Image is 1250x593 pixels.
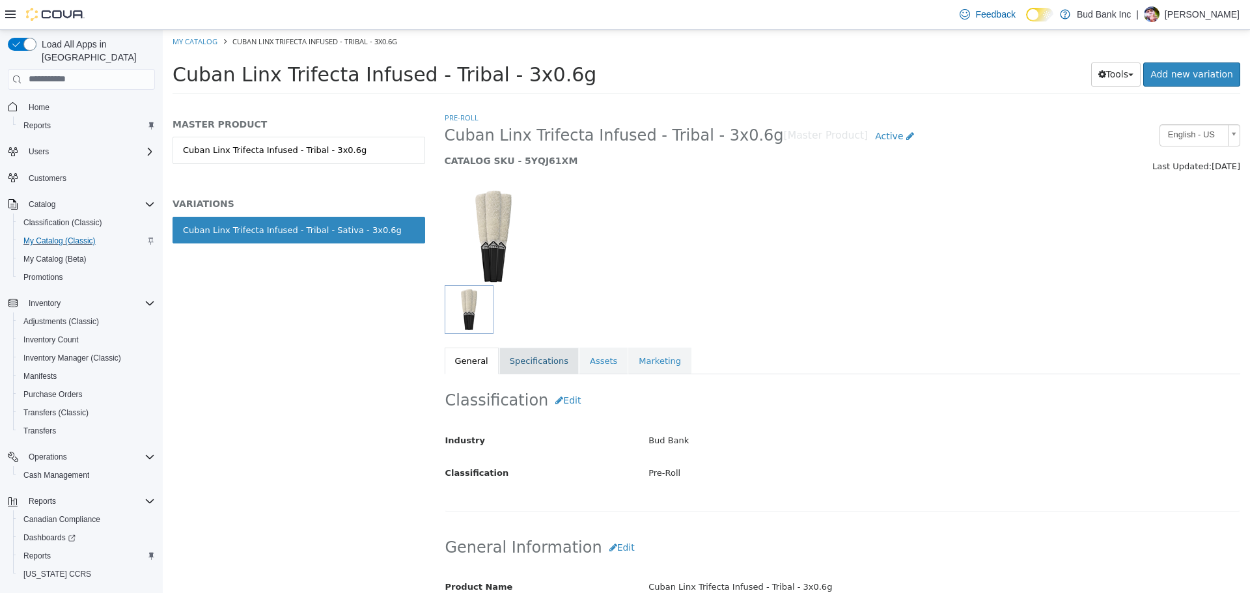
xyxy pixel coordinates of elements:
a: General [282,318,336,345]
span: Cuban Linx Trifecta Infused - Tribal - 3x0.6g [10,33,434,56]
a: Manifests [18,368,62,384]
button: Inventory Count [13,331,160,349]
button: Customers [3,169,160,187]
button: Catalog [3,195,160,214]
span: Industry [283,406,323,415]
span: Transfers (Classic) [18,405,155,421]
span: Users [23,144,155,159]
a: My Catalog (Classic) [18,233,101,249]
span: Purchase Orders [23,389,83,400]
span: Cash Management [18,467,155,483]
span: Cash Management [23,470,89,480]
h5: MASTER PRODUCT [10,89,262,100]
button: Reports [13,117,160,135]
span: Dashboards [23,532,76,543]
span: Users [29,146,49,157]
p: | [1136,7,1139,22]
span: Promotions [23,272,63,283]
span: Product Name [283,552,350,562]
a: Reports [18,118,56,133]
button: Home [3,98,160,117]
a: Feedback [954,1,1020,27]
h5: CATALOG SKU - 5YQJ61XM [282,125,874,137]
span: Home [29,102,49,113]
img: Cova [26,8,85,21]
a: Dashboards [18,530,81,545]
span: Reports [23,551,51,561]
a: Purchase Orders [18,387,88,402]
span: Transfers [18,423,155,439]
button: Classification (Classic) [13,214,160,232]
span: Inventory Manager (Classic) [23,353,121,363]
input: Dark Mode [1026,8,1053,21]
span: Adjustments (Classic) [23,316,99,327]
span: Transfers (Classic) [23,407,89,418]
button: Inventory [23,296,66,311]
small: [Master Product] [621,101,706,111]
button: Inventory [3,294,160,312]
button: Edit [439,506,479,530]
button: Adjustments (Classic) [13,312,160,331]
a: My Catalog [10,7,55,16]
span: Canadian Compliance [23,514,100,525]
a: Specifications [337,318,416,345]
span: Active [712,101,740,111]
span: Inventory [29,298,61,309]
span: Washington CCRS [18,566,155,582]
span: Inventory Count [18,332,155,348]
button: Operations [3,448,160,466]
button: Users [3,143,160,161]
span: Manifests [18,368,155,384]
span: My Catalog (Beta) [18,251,155,267]
span: Reports [23,493,155,509]
button: Reports [23,493,61,509]
a: Marketing [465,318,529,345]
button: Tools [928,33,979,57]
a: Promotions [18,269,68,285]
span: Promotions [18,269,155,285]
a: Classification (Classic) [18,215,107,230]
span: Inventory [23,296,155,311]
a: Dashboards [13,529,160,547]
h5: VARIATIONS [10,168,262,180]
span: [US_STATE] CCRS [23,569,91,579]
button: Operations [23,449,72,465]
a: Transfers [18,423,61,439]
button: My Catalog (Classic) [13,232,160,250]
div: Bud Bank [476,400,1087,422]
span: Home [23,99,155,115]
span: Reports [23,120,51,131]
button: Users [23,144,54,159]
div: Darren Lopes [1144,7,1160,22]
span: Transfers [23,426,56,436]
span: Inventory Manager (Classic) [18,350,155,366]
span: Manifests [23,371,57,381]
span: Adjustments (Classic) [18,314,155,329]
span: Dashboards [18,530,155,545]
span: Classification (Classic) [18,215,155,230]
h2: Classification [283,359,1077,383]
button: Purchase Orders [13,385,160,404]
button: Manifests [13,367,160,385]
span: My Catalog (Classic) [18,233,155,249]
span: Customers [23,170,155,186]
a: Inventory Manager (Classic) [18,350,126,366]
span: English - US [997,95,1060,115]
span: My Catalog (Classic) [23,236,96,246]
a: [US_STATE] CCRS [18,566,96,582]
span: Cuban Linx Trifecta Infused - Tribal - 3x0.6g [282,96,621,116]
a: Cash Management [18,467,94,483]
a: Customers [23,171,72,186]
div: Cuban Linx Trifecta Infused - Tribal - Sativa - 3x0.6g [20,194,239,207]
button: Canadian Compliance [13,510,160,529]
button: [US_STATE] CCRS [13,565,160,583]
button: My Catalog (Beta) [13,250,160,268]
span: Last Updated: [990,131,1049,141]
img: 150 [282,158,380,255]
a: Assets [417,318,465,345]
span: Operations [29,452,67,462]
a: English - US [997,94,1077,117]
span: Reports [18,118,155,133]
a: Transfers (Classic) [18,405,94,421]
a: Cuban Linx Trifecta Infused - Tribal - 3x0.6g [10,107,262,134]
